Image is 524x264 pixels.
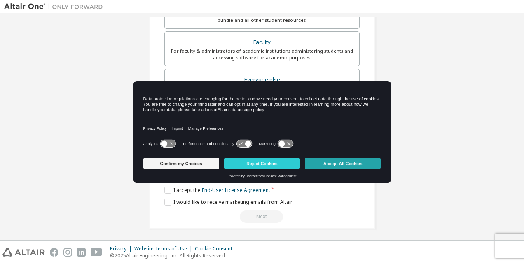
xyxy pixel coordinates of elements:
[110,245,134,252] div: Privacy
[2,248,45,257] img: altair_logo.svg
[77,248,86,257] img: linkedin.svg
[170,48,354,61] div: For faculty & administrators of academic institutions administering students and accessing softwa...
[170,37,354,48] div: Faculty
[91,248,103,257] img: youtube.svg
[63,248,72,257] img: instagram.svg
[164,187,270,194] label: I accept the
[164,199,292,206] label: I would like to receive marketing emails from Altair
[134,245,195,252] div: Website Terms of Use
[170,74,354,86] div: Everyone else
[195,245,237,252] div: Cookie Consent
[50,248,58,257] img: facebook.svg
[164,210,360,223] div: Read and acccept EULA to continue
[4,2,107,11] img: Altair One
[202,187,270,194] a: End-User License Agreement
[110,252,237,259] p: © 2025 Altair Engineering, Inc. All Rights Reserved.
